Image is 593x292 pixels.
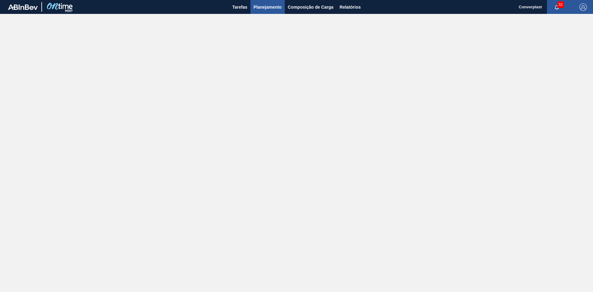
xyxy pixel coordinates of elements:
span: Relatórios [340,3,361,11]
img: TNhmsLtSVTkK8tSr43FrP2fwEKptu5GPRR3wAAAABJRU5ErkJggg== [8,4,38,10]
button: Notificações [547,3,567,11]
span: Tarefas [232,3,247,11]
span: Composição de Carga [288,3,334,11]
span: Planejamento [254,3,282,11]
span: 52 [557,1,564,8]
img: Logout [579,3,587,11]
